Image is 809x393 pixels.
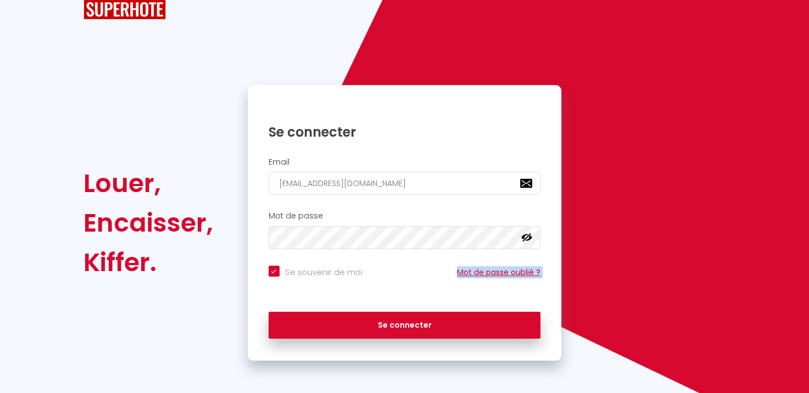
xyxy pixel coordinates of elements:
a: Mot de passe oublié ? [457,267,540,278]
h1: Se connecter [269,123,541,141]
div: Encaisser, [83,203,213,243]
button: Se connecter [269,312,541,339]
div: Louer, [83,164,213,203]
h2: Email [269,158,541,167]
h2: Mot de passe [269,211,541,221]
input: Ton Email [269,172,541,195]
div: Kiffer. [83,243,213,282]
